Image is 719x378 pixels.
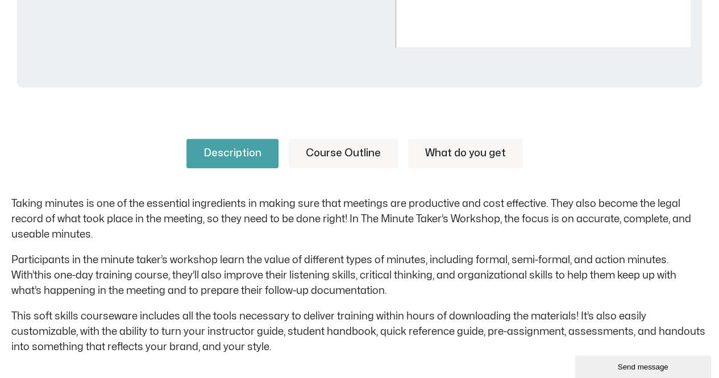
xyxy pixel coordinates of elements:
[11,196,708,242] p: Taking minutes is one of the essential ingredients in making sure that meetings are productive an...
[289,139,398,168] a: Course Outline
[11,309,708,355] p: This soft skills courseware includes all the tools necessary to deliver training within hours of ...
[11,252,708,298] p: Participants in the minute taker’s workshop learn the value of different types of minutes, includ...
[575,353,713,378] iframe: chat widget
[408,139,523,168] a: What do you get
[186,139,279,168] a: Description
